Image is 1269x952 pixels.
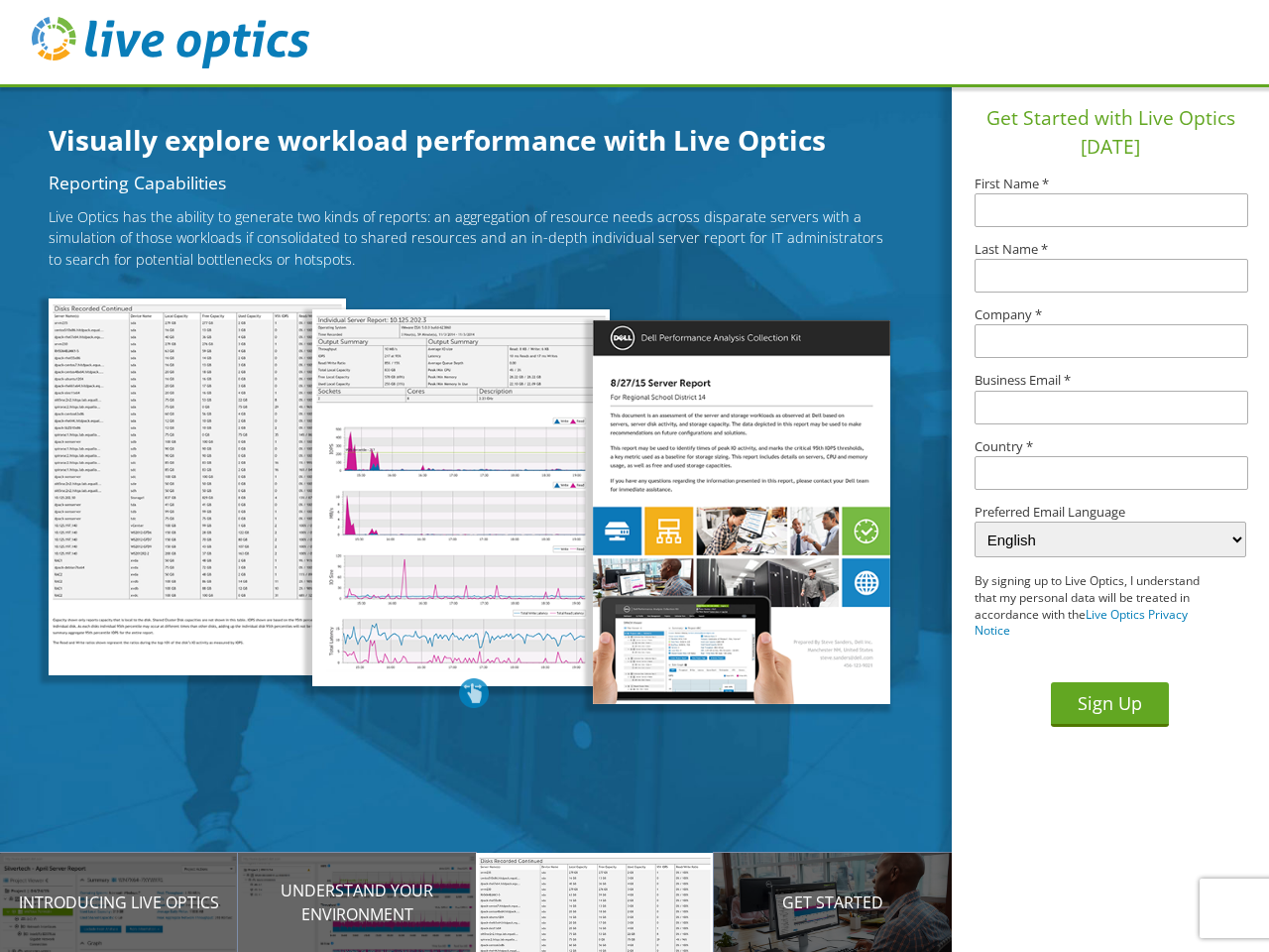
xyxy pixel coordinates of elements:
[49,119,921,161] h1: Visually explore workload performance with Live Optics
[49,298,346,675] img: ViewHeaderThree
[312,309,610,686] img: ViewHeaderThree
[49,175,898,192] h2: Reporting Capabilities
[975,506,1246,519] label: Preferred Email Language
[975,440,1246,453] label: Country *
[975,308,1246,321] label: Company *
[238,879,476,926] p: Understand your environment
[975,606,1188,640] a: Live Optics Privacy Notice
[975,374,1246,387] label: Business Email *
[32,17,309,68] img: live_optics_svg.svg
[960,104,1261,162] h1: Get Started with Live Optics [DATE]
[49,206,898,271] p: Live Optics has the ability to generate two kinds of reports: an aggregation of resource needs ac...
[975,573,1218,640] p: By signing up to Live Optics, I understand that my personal data will be treated in accordance wi...
[975,243,1246,256] label: Last Name *
[975,178,1246,190] label: First Name *
[1051,682,1169,727] button: Sign Up
[714,891,952,914] p: Get Started
[593,320,890,704] img: ViewHeaderThree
